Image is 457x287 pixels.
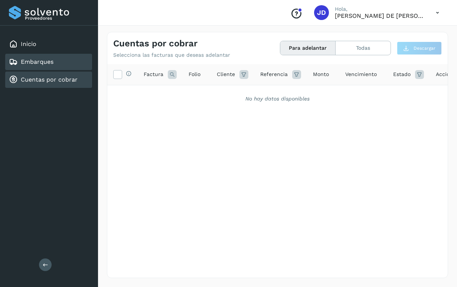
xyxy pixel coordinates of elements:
[335,12,424,19] p: JOSE DE JESUS GONZALEZ HERNANDEZ
[397,42,442,55] button: Descargar
[113,38,198,49] h4: Cuentas por cobrar
[393,70,411,78] span: Estado
[217,70,235,78] span: Cliente
[5,72,92,88] div: Cuentas por cobrar
[280,41,336,55] button: Para adelantar
[260,70,288,78] span: Referencia
[113,52,230,58] p: Selecciona las facturas que deseas adelantar
[345,70,377,78] span: Vencimiento
[5,36,92,52] div: Inicio
[335,6,424,12] p: Hola,
[189,70,200,78] span: Folio
[336,41,391,55] button: Todas
[25,16,89,21] p: Proveedores
[117,95,438,103] div: No hay datos disponibles
[313,70,329,78] span: Monto
[5,54,92,70] div: Embarques
[21,40,36,47] a: Inicio
[414,45,435,52] span: Descargar
[21,58,53,65] a: Embarques
[144,70,163,78] span: Factura
[21,76,78,83] a: Cuentas por cobrar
